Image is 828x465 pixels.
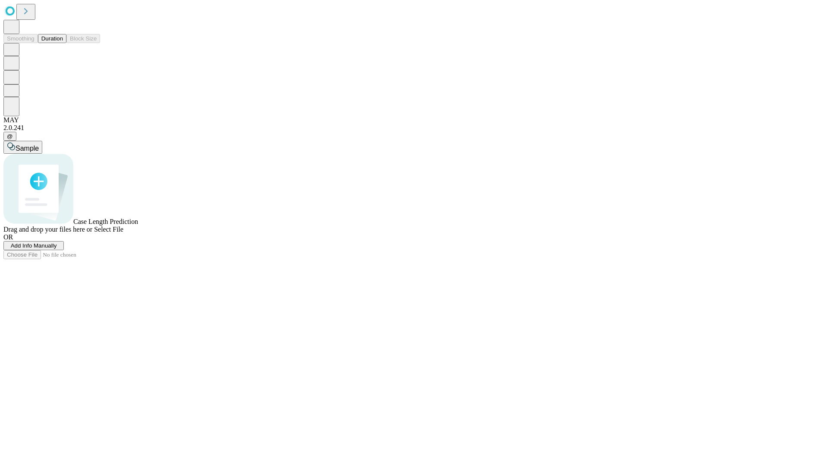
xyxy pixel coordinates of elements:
[66,34,100,43] button: Block Size
[3,141,42,154] button: Sample
[3,124,825,132] div: 2.0.241
[3,233,13,241] span: OR
[7,133,13,139] span: @
[3,116,825,124] div: MAY
[3,226,92,233] span: Drag and drop your files here or
[16,145,39,152] span: Sample
[38,34,66,43] button: Duration
[94,226,123,233] span: Select File
[73,218,138,225] span: Case Length Prediction
[11,242,57,249] span: Add Info Manually
[3,34,38,43] button: Smoothing
[3,132,16,141] button: @
[3,241,64,250] button: Add Info Manually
